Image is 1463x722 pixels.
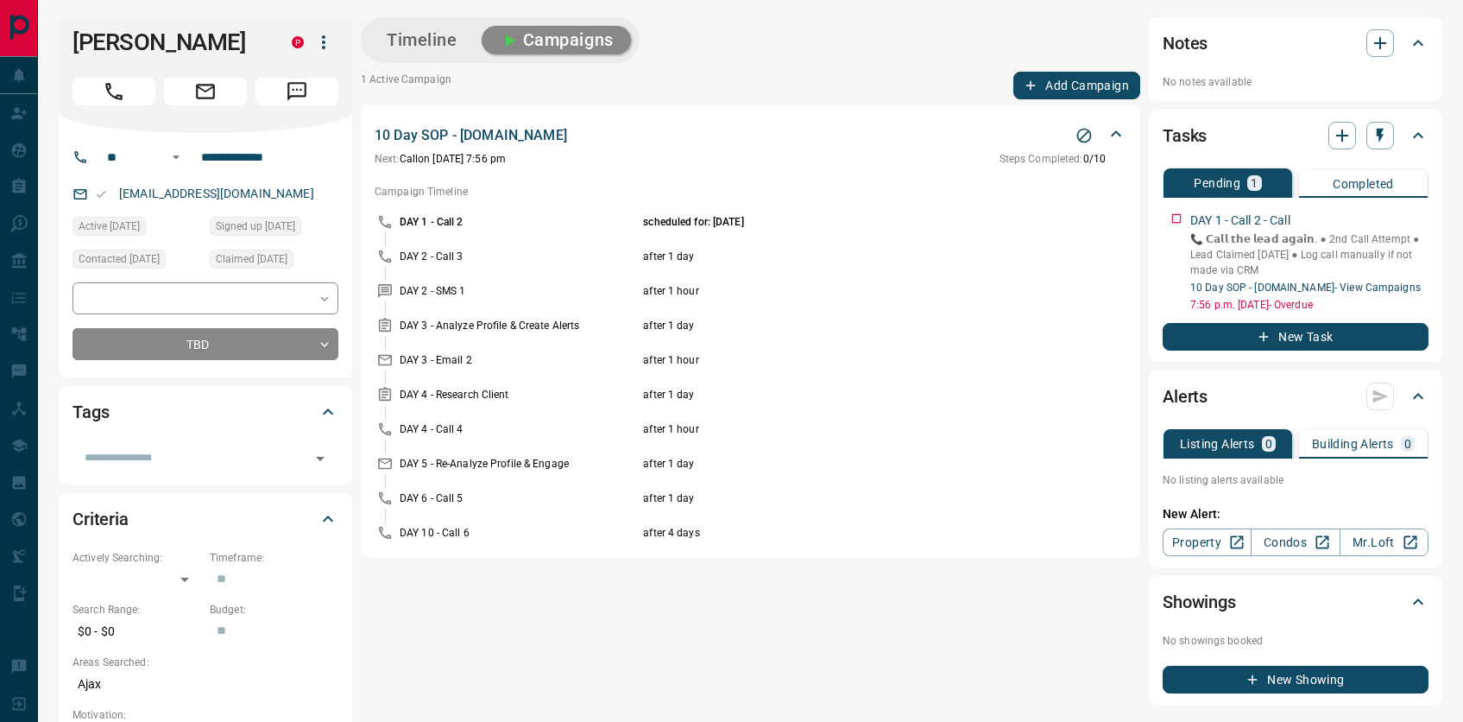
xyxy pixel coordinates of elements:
[361,72,451,99] p: 1 Active Campaign
[400,456,639,472] p: DAY 5 - Re-Analyze Profile & Engage
[400,525,639,541] p: DAY 10 - Call 6
[1333,178,1394,190] p: Completed
[643,491,1042,506] p: after 1 day
[643,352,1042,368] p: after 1 hour
[1163,22,1428,64] div: Notes
[1000,151,1106,167] p: 0 / 10
[375,184,1126,199] p: Campaign Timeline
[210,250,338,274] div: Tue Jun 17 2025
[400,387,639,402] p: DAY 4 - Research Client
[73,398,109,426] h2: Tags
[73,655,338,670] p: Areas Searched:
[375,122,1126,170] div: 10 Day SOP - [DOMAIN_NAME]Stop CampaignNext:Callon [DATE] 7:56 pmSteps Completed:0/10
[643,387,1042,402] p: after 1 day
[73,391,338,433] div: Tags
[1163,529,1252,556] a: Property
[210,550,338,566] p: Timeframe:
[1000,153,1083,165] span: Steps Completed:
[643,214,1042,230] p: scheduled for: [DATE]
[482,26,631,54] button: Campaigns
[1163,376,1428,417] div: Alerts
[1163,115,1428,156] div: Tasks
[1071,123,1097,149] button: Stop Campaign
[1251,177,1258,189] p: 1
[1163,74,1428,90] p: No notes available
[1163,323,1428,351] button: New Task
[1163,505,1428,523] p: New Alert:
[643,318,1042,333] p: after 1 day
[1340,529,1428,556] a: Mr.Loft
[1013,72,1140,99] button: Add Campaign
[73,498,338,540] div: Criteria
[95,188,107,200] svg: Email Valid
[1163,122,1207,149] h2: Tasks
[400,249,639,264] p: DAY 2 - Call 3
[73,617,201,646] p: $0 - $0
[1404,438,1411,450] p: 0
[1312,438,1394,450] p: Building Alerts
[164,78,247,105] span: Email
[73,28,266,56] h1: [PERSON_NAME]
[210,602,338,617] p: Budget:
[1190,282,1421,294] a: 10 Day SOP - [DOMAIN_NAME]- View Campaigns
[1163,633,1428,649] p: No showings booked
[292,36,304,48] div: property.ca
[400,214,639,230] p: DAY 1 - Call 2
[308,446,332,471] button: Open
[400,318,639,333] p: DAY 3 - Analyze Profile & Create Alerts
[216,218,295,235] span: Signed up [DATE]
[1190,297,1428,313] p: 7:56 p.m. [DATE] - Overdue
[73,505,129,533] h2: Criteria
[643,421,1042,437] p: after 1 hour
[73,328,338,360] div: TBD
[1163,383,1208,410] h2: Alerts
[375,151,506,167] p: Call on [DATE] 7:56 pm
[1265,438,1272,450] p: 0
[73,250,201,274] div: Tue Jun 17 2025
[1163,29,1208,57] h2: Notes
[1163,588,1236,616] h2: Showings
[400,421,639,437] p: DAY 4 - Call 4
[643,249,1042,264] p: after 1 day
[400,491,639,506] p: DAY 6 - Call 5
[73,550,201,566] p: Actively Searching:
[375,125,567,146] p: 10 Day SOP - [DOMAIN_NAME]
[1190,212,1290,230] p: DAY 1 - Call 2 - Call
[73,602,201,617] p: Search Range:
[73,217,201,241] div: Tue Jun 17 2025
[255,78,338,105] span: Message
[210,217,338,241] div: Tue Jun 17 2025
[1251,529,1340,556] a: Condos
[400,283,639,299] p: DAY 2 - SMS 1
[1194,177,1240,189] p: Pending
[400,352,639,368] p: DAY 3 - Email 2
[79,250,160,268] span: Contacted [DATE]
[1163,581,1428,623] div: Showings
[1163,472,1428,488] p: No listing alerts available
[73,78,155,105] span: Call
[216,250,287,268] span: Claimed [DATE]
[119,187,314,200] a: [EMAIL_ADDRESS][DOMAIN_NAME]
[166,147,186,168] button: Open
[369,26,475,54] button: Timeline
[73,670,338,699] p: Ajax
[643,525,1042,541] p: after 4 days
[375,153,400,165] span: Next:
[79,218,140,235] span: Active [DATE]
[1163,666,1428,693] button: New Showing
[1180,438,1255,450] p: Listing Alerts
[643,456,1042,472] p: after 1 day
[1190,231,1428,278] p: 📞 𝗖𝗮𝗹𝗹 𝘁𝗵𝗲 𝗹𝗲𝗮𝗱 𝗮𝗴𝗮𝗶𝗻. ● 2nd Call Attempt ● Lead Claimed [DATE] ● Log call manually if not made v...
[643,283,1042,299] p: after 1 hour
